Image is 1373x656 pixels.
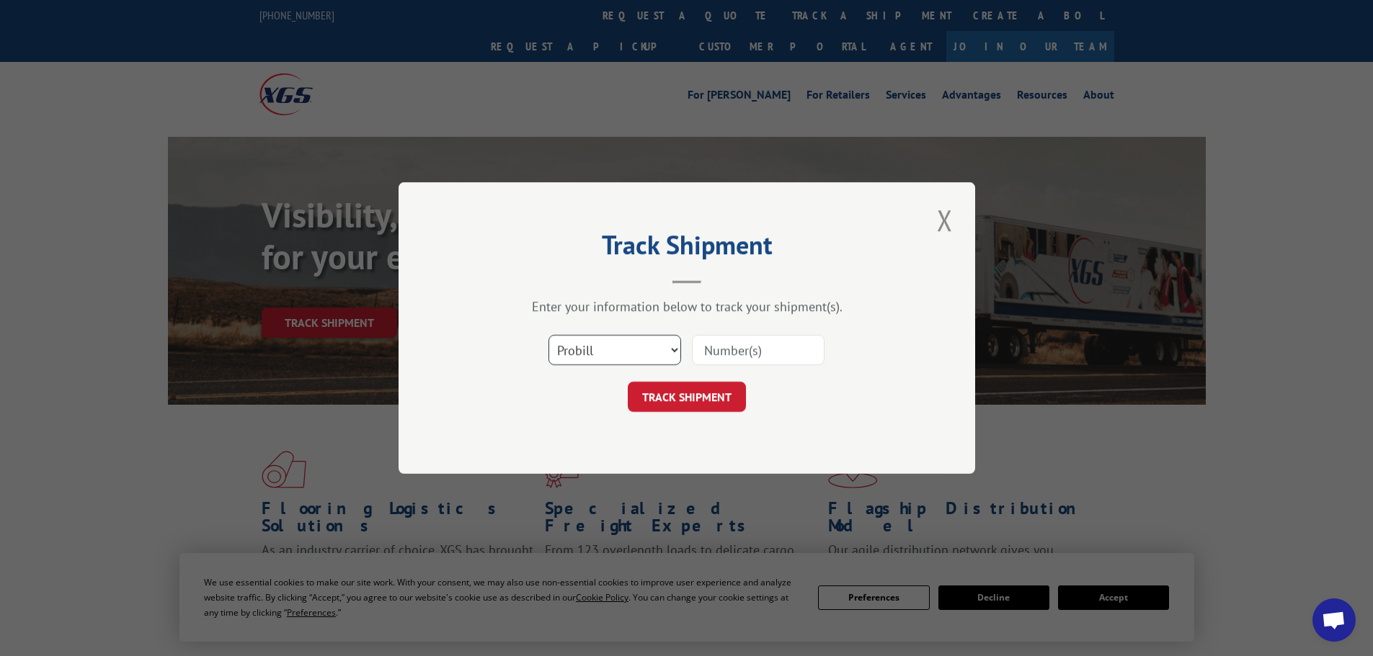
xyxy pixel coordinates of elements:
[692,335,825,365] input: Number(s)
[471,298,903,315] div: Enter your information below to track your shipment(s).
[933,200,957,240] button: Close modal
[1312,598,1356,642] a: Open chat
[628,382,746,412] button: TRACK SHIPMENT
[471,235,903,262] h2: Track Shipment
